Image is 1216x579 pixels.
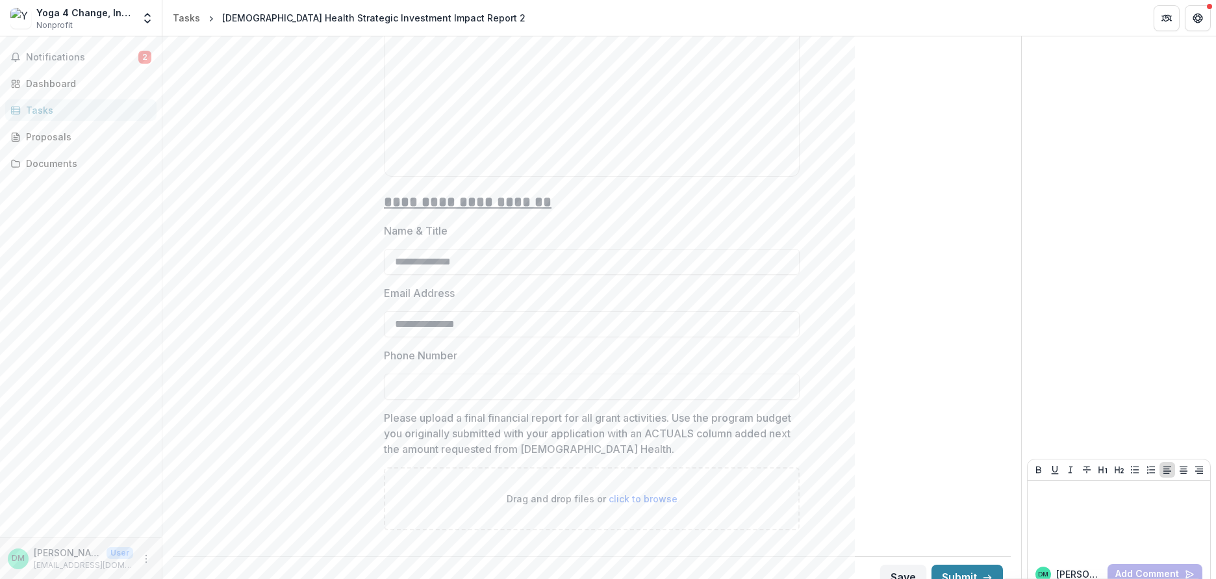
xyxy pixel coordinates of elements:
[1154,5,1180,31] button: Partners
[5,126,157,148] a: Proposals
[168,8,205,27] a: Tasks
[26,103,146,117] div: Tasks
[1038,571,1048,578] div: Dana Metzger
[10,8,31,29] img: Yoga 4 Change, Incorporated
[1159,462,1175,478] button: Align Left
[26,157,146,170] div: Documents
[384,223,448,238] p: Name & Title
[5,47,157,68] button: Notifications2
[34,546,101,560] p: [PERSON_NAME]
[384,285,455,301] p: Email Address
[168,8,531,27] nav: breadcrumb
[36,19,73,31] span: Nonprofit
[384,410,792,457] p: Please upload a final financial report for all grant activities. Use the program budget you origi...
[1191,462,1207,478] button: Align Right
[138,5,157,31] button: Open entity switcher
[5,153,157,174] a: Documents
[1047,462,1063,478] button: Underline
[1176,462,1191,478] button: Align Center
[36,6,133,19] div: Yoga 4 Change, Incorporated
[173,11,200,25] div: Tasks
[5,73,157,94] a: Dashboard
[1063,462,1078,478] button: Italicize
[1079,462,1095,478] button: Strike
[12,554,25,563] div: Dana Metzger
[1031,462,1046,478] button: Bold
[26,52,138,63] span: Notifications
[138,51,151,64] span: 2
[222,11,526,25] div: [DEMOGRAPHIC_DATA] Health Strategic Investment Impact Report 2
[1185,5,1211,31] button: Get Help
[1143,462,1159,478] button: Ordered List
[26,130,146,144] div: Proposals
[507,492,678,506] p: Drag and drop files or
[107,547,133,559] p: User
[1095,462,1111,478] button: Heading 1
[34,560,133,571] p: [EMAIL_ADDRESS][DOMAIN_NAME]
[1111,462,1127,478] button: Heading 2
[5,99,157,121] a: Tasks
[26,77,146,90] div: Dashboard
[1127,462,1143,478] button: Bullet List
[384,348,457,363] p: Phone Number
[138,551,154,567] button: More
[609,493,678,504] span: click to browse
